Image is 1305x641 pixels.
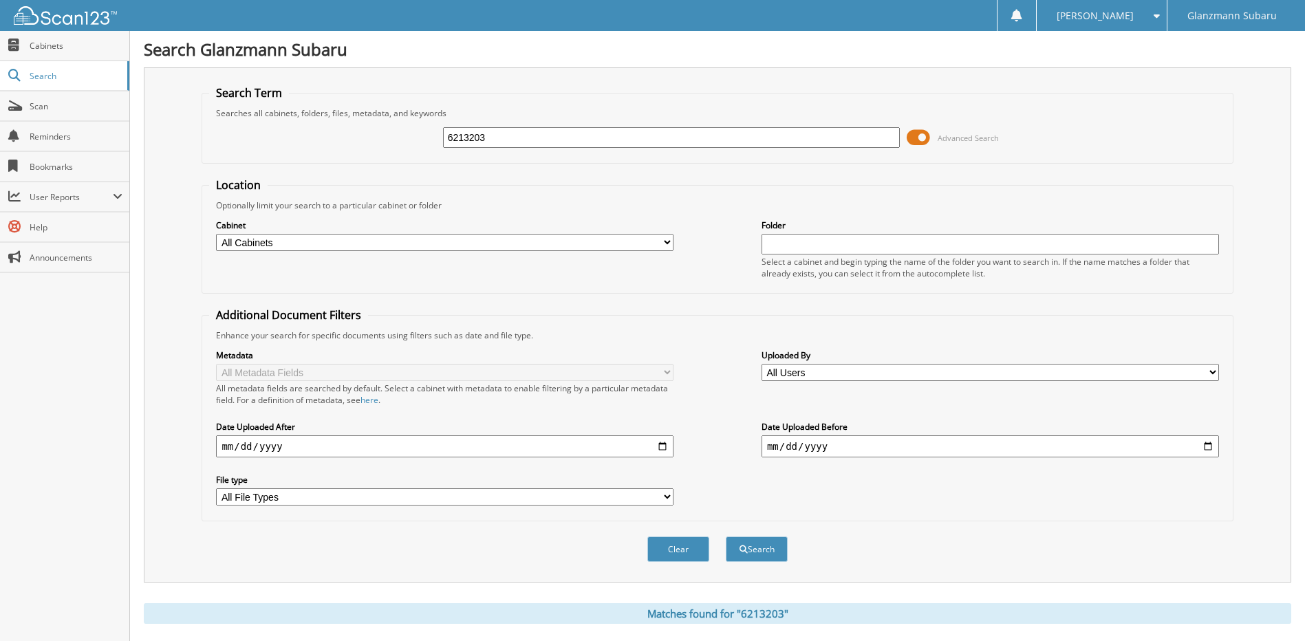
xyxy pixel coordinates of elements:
[30,252,122,263] span: Announcements
[762,435,1219,457] input: end
[144,603,1291,624] div: Matches found for "6213203"
[762,421,1219,433] label: Date Uploaded Before
[30,100,122,112] span: Scan
[30,221,122,233] span: Help
[216,474,673,486] label: File type
[1057,12,1134,20] span: [PERSON_NAME]
[216,421,673,433] label: Date Uploaded After
[209,199,1225,211] div: Optionally limit your search to a particular cabinet or folder
[30,70,120,82] span: Search
[762,256,1219,279] div: Select a cabinet and begin typing the name of the folder you want to search in. If the name match...
[216,219,673,231] label: Cabinet
[30,40,122,52] span: Cabinets
[30,191,113,203] span: User Reports
[216,382,673,406] div: All metadata fields are searched by default. Select a cabinet with metadata to enable filtering b...
[30,131,122,142] span: Reminders
[762,219,1219,231] label: Folder
[216,349,673,361] label: Metadata
[144,38,1291,61] h1: Search Glanzmann Subaru
[726,536,788,562] button: Search
[762,349,1219,361] label: Uploaded By
[209,107,1225,119] div: Searches all cabinets, folders, files, metadata, and keywords
[360,394,378,406] a: here
[216,435,673,457] input: start
[938,133,999,143] span: Advanced Search
[30,161,122,173] span: Bookmarks
[647,536,709,562] button: Clear
[209,329,1225,341] div: Enhance your search for specific documents using filters such as date and file type.
[14,6,117,25] img: scan123-logo-white.svg
[1187,12,1277,20] span: Glanzmann Subaru
[209,85,289,100] legend: Search Term
[209,177,268,193] legend: Location
[209,307,368,323] legend: Additional Document Filters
